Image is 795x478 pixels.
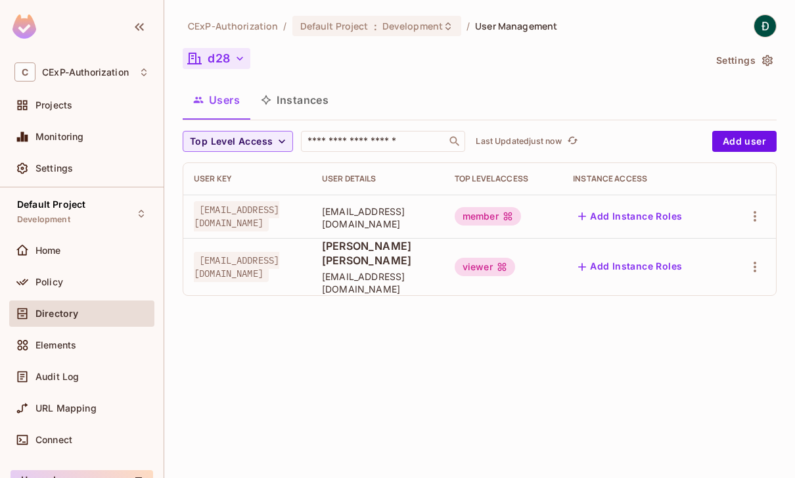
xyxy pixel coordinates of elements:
li: / [283,20,286,32]
span: [EMAIL_ADDRESS][DOMAIN_NAME] [322,270,434,295]
span: C [14,62,35,82]
div: User Key [194,174,301,184]
span: [EMAIL_ADDRESS][DOMAIN_NAME] [322,205,434,230]
span: Click to refresh data [562,133,580,149]
span: Home [35,245,61,256]
img: Đình Phú Nguyễn [754,15,776,37]
button: d28 [183,48,250,69]
span: Top Level Access [190,133,273,150]
span: Development [17,214,70,225]
span: Monitoring [35,131,84,142]
button: Settings [711,50,777,71]
div: Top Level Access [455,174,552,184]
button: Instances [250,84,339,116]
span: Connect [35,435,72,445]
span: : [373,21,378,32]
span: Audit Log [35,371,79,382]
li: / [466,20,470,32]
span: URL Mapping [35,403,97,414]
span: Policy [35,277,63,287]
span: Directory [35,308,78,319]
span: [EMAIL_ADDRESS][DOMAIN_NAME] [194,252,279,282]
span: [PERSON_NAME] [PERSON_NAME] [322,239,434,268]
div: Instance Access [573,174,715,184]
div: viewer [455,258,515,276]
span: Projects [35,100,72,110]
span: Default Project [300,20,369,32]
button: Top Level Access [183,131,293,152]
span: User Management [475,20,557,32]
div: member [455,207,521,226]
span: refresh [567,135,578,148]
span: Workspace: CExP-Authorization [42,67,129,78]
img: SReyMgAAAABJRU5ErkJggg== [12,14,36,39]
button: Add Instance Roles [573,206,687,227]
span: Settings [35,163,73,174]
span: [EMAIL_ADDRESS][DOMAIN_NAME] [194,201,279,231]
p: Last Updated just now [476,136,562,147]
span: Development [382,20,443,32]
div: User Details [322,174,434,184]
span: the active workspace [188,20,278,32]
button: Add Instance Roles [573,256,687,277]
span: Default Project [17,199,85,210]
button: Users [183,84,250,116]
button: refresh [564,133,580,149]
button: Add user [712,131,777,152]
span: Elements [35,340,76,350]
